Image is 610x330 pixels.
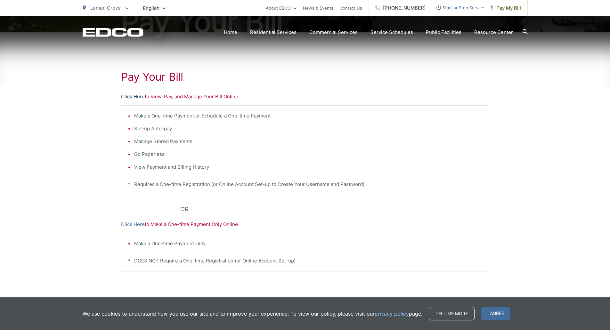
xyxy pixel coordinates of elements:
[121,221,489,228] p: to Make a One-time Payment Only Online
[134,112,483,120] li: Make a One-time Payment or Schedule a One-time Payment
[134,240,483,247] li: Make a One-time Payment Only
[121,221,145,228] a: Click Here
[90,5,121,11] span: Lemon Grove
[375,310,409,318] a: privacy policy
[121,70,489,83] h1: Pay Your Bill
[83,310,422,318] p: We use cookies to understand how you use our site and to improve your experience. To view our pol...
[429,307,475,320] a: Tell me more
[128,257,483,265] p: * DOES NOT Require a One-time Registration (or Online Account Set-up)
[474,28,513,36] a: Resource Center
[481,307,510,320] span: I agree
[134,138,483,145] li: Manage Stored Payments
[303,4,333,12] a: News & Events
[128,181,483,188] p: * Requires a One-time Registration (or Online Account Set-up to Create Your Username and Password)
[121,93,145,101] a: Click Here
[134,150,483,158] li: Go Paperless
[340,4,362,12] a: Contact Us
[370,28,413,36] a: Service Schedules
[83,28,143,37] a: EDCD logo. Return to the homepage.
[224,28,237,36] a: Home
[491,4,521,12] span: Pay My Bill
[309,28,358,36] a: Commercial Services
[266,4,297,12] a: About EDCO
[138,3,170,14] span: English
[121,93,489,101] p: to View, Pay, and Manage Your Bill Online
[134,125,483,133] li: Set-up Auto-pay
[134,163,483,171] li: View Payment and Billing History
[250,28,297,36] a: Residential Services
[426,28,461,36] a: Public Facilities
[176,205,489,214] p: - OR -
